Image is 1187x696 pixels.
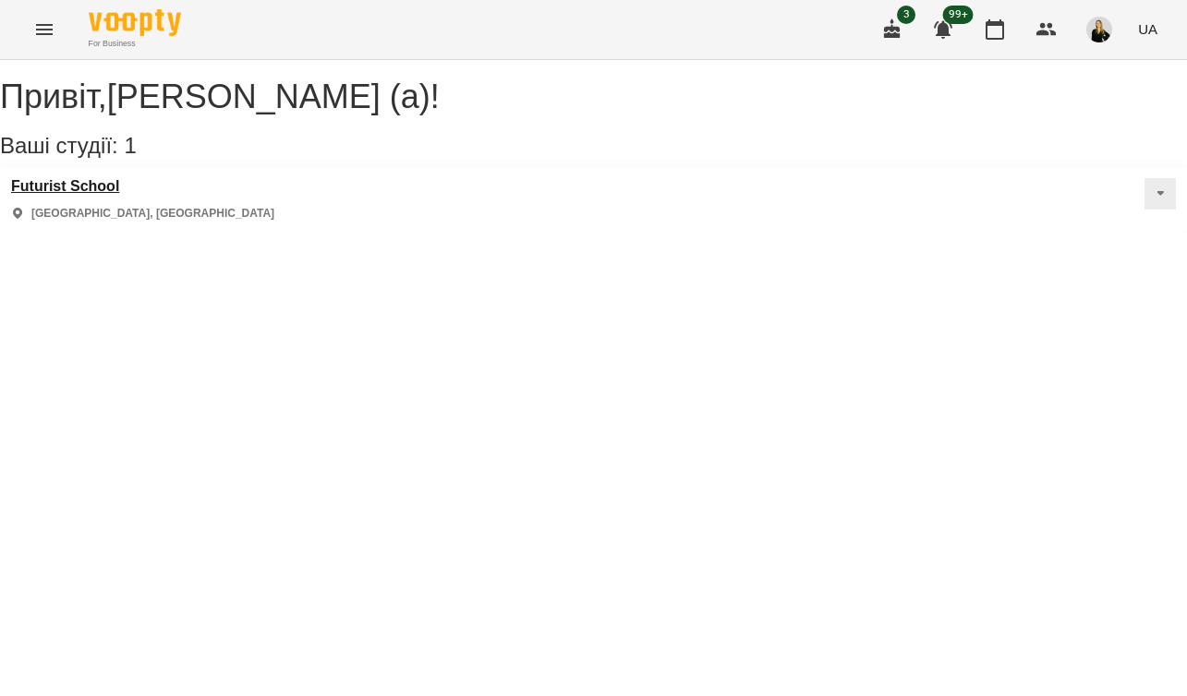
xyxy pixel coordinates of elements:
[1131,12,1165,46] button: UA
[31,206,274,222] p: [GEOGRAPHIC_DATA], [GEOGRAPHIC_DATA]
[1138,19,1157,39] span: UA
[22,7,67,52] button: Menu
[11,178,274,195] a: Futurist School
[89,9,181,36] img: Voopty Logo
[897,6,915,24] span: 3
[89,38,181,50] span: For Business
[124,133,136,158] span: 1
[943,6,974,24] span: 99+
[1086,17,1112,42] img: 4a571d9954ce9b31f801162f42e49bd5.jpg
